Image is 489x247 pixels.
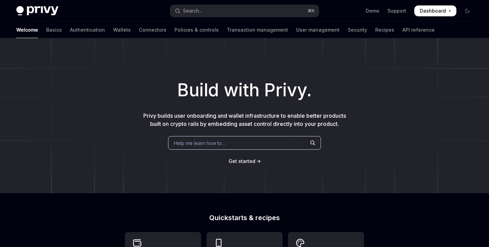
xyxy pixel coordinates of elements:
a: Welcome [16,22,38,38]
a: API reference [402,22,435,38]
span: ⌘ K [308,8,315,14]
a: Security [348,22,367,38]
img: dark logo [16,6,58,16]
a: Dashboard [414,5,456,16]
a: Basics [46,22,62,38]
span: Dashboard [420,7,446,14]
a: Wallets [113,22,131,38]
a: Authentication [70,22,105,38]
a: Get started [229,158,255,165]
a: Policies & controls [175,22,219,38]
a: Connectors [139,22,166,38]
button: Toggle dark mode [462,5,473,16]
h2: Quickstarts & recipes [125,214,364,221]
a: Recipes [375,22,394,38]
span: Privy builds user onboarding and wallet infrastructure to enable better products built on crypto ... [143,112,346,127]
div: Search... [183,7,202,15]
a: Transaction management [227,22,288,38]
a: Support [387,7,406,14]
h1: Build with Privy. [11,77,478,103]
a: User management [296,22,340,38]
a: Demo [366,7,379,14]
button: Open search [170,5,319,17]
span: Help me learn how to… [174,139,225,147]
